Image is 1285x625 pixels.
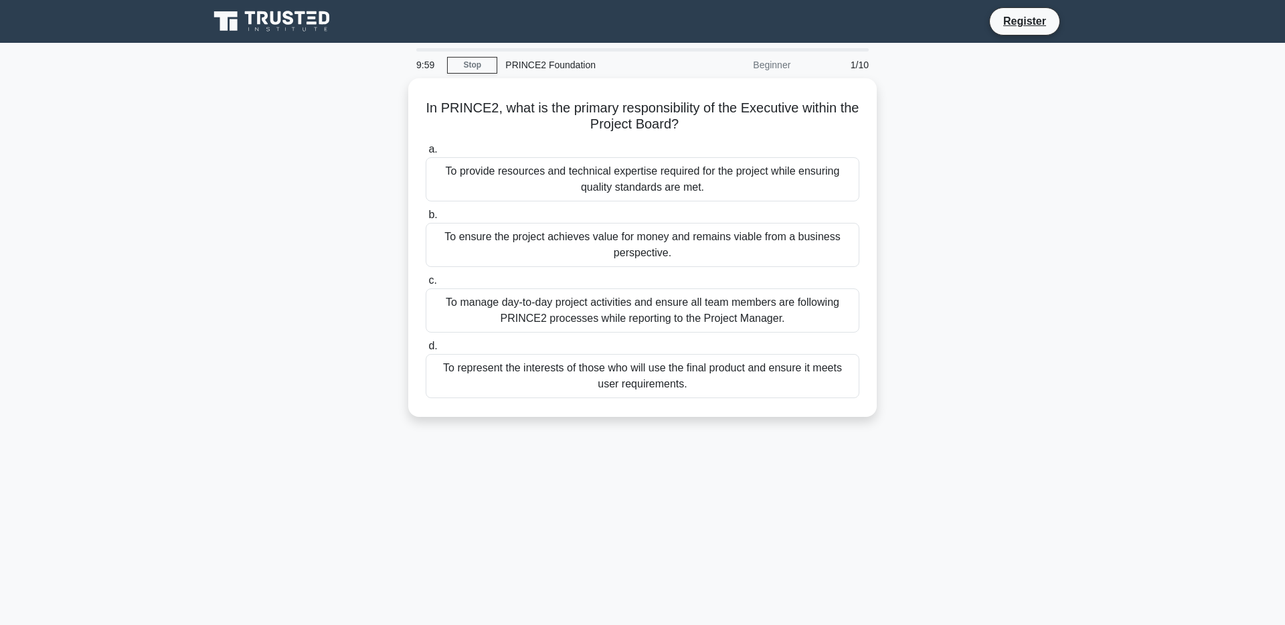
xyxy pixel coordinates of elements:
div: 1/10 [798,52,877,78]
div: Beginner [681,52,798,78]
h5: In PRINCE2, what is the primary responsibility of the Executive within the Project Board? [424,100,861,133]
div: To manage day-to-day project activities and ensure all team members are following PRINCE2 process... [426,288,859,333]
div: 9:59 [408,52,447,78]
div: To ensure the project achieves value for money and remains viable from a business perspective. [426,223,859,267]
div: To provide resources and technical expertise required for the project while ensuring quality stan... [426,157,859,201]
span: a. [428,143,437,155]
a: Stop [447,57,497,74]
div: PRINCE2 Foundation [497,52,681,78]
span: c. [428,274,436,286]
div: To represent the interests of those who will use the final product and ensure it meets user requi... [426,354,859,398]
span: d. [428,340,437,351]
span: b. [428,209,437,220]
a: Register [995,13,1054,29]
